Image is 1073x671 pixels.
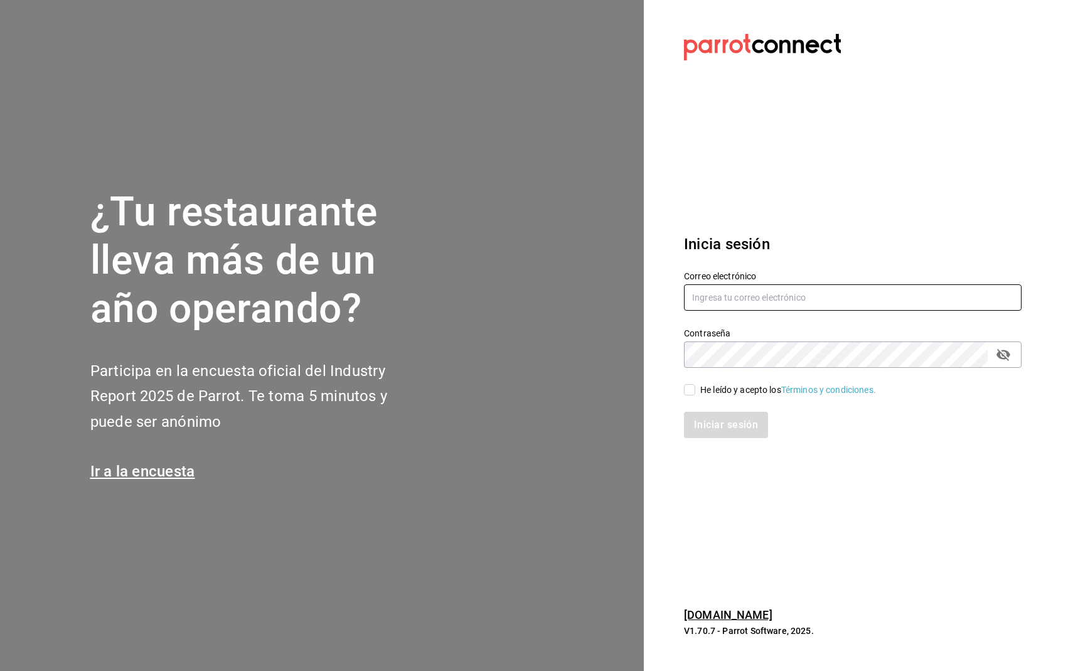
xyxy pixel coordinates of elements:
h1: ¿Tu restaurante lleva más de un año operando? [90,188,429,333]
label: Contraseña [684,329,1022,338]
a: [DOMAIN_NAME] [684,608,772,621]
div: He leído y acepto los [700,384,876,397]
a: Ir a la encuesta [90,463,195,480]
a: Términos y condiciones. [781,385,876,395]
h3: Inicia sesión [684,233,1022,255]
h2: Participa en la encuesta oficial del Industry Report 2025 de Parrot. Te toma 5 minutos y puede se... [90,358,429,435]
button: passwordField [993,344,1014,365]
label: Correo electrónico [684,272,1022,281]
p: V1.70.7 - Parrot Software, 2025. [684,625,1022,637]
input: Ingresa tu correo electrónico [684,284,1022,311]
